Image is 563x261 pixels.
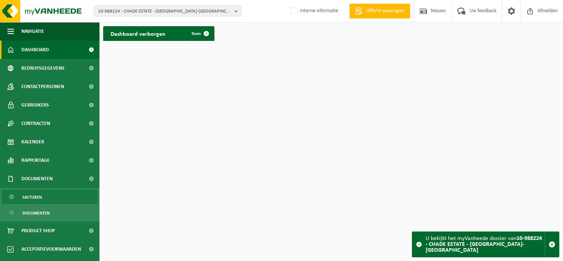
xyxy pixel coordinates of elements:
[21,222,55,240] span: Product Shop
[21,133,44,151] span: Kalender
[21,170,53,188] span: Documenten
[21,96,49,114] span: Gebruikers
[21,41,49,59] span: Dashboard
[21,59,64,77] span: Bedrijfsgegevens
[426,236,542,253] strong: 10-988224 - CHADE ESTATE - [GEOGRAPHIC_DATA]-[GEOGRAPHIC_DATA]
[21,22,44,41] span: Navigatie
[21,151,50,170] span: Rapportage
[98,6,231,17] span: 10-988224 - CHADE ESTATE - [GEOGRAPHIC_DATA]-[GEOGRAPHIC_DATA]
[2,206,98,220] a: Documenten
[349,4,410,18] a: Offerte aanvragen
[21,114,50,133] span: Contracten
[21,77,64,96] span: Contactpersonen
[191,31,201,36] span: Toon
[290,6,338,17] label: Interne informatie
[22,206,50,220] span: Documenten
[103,26,173,41] h2: Dashboard verborgen
[21,240,81,258] span: Acceptatievoorwaarden
[185,26,214,41] a: Toon
[2,190,98,204] a: Facturen
[22,190,42,204] span: Facturen
[94,6,241,17] button: 10-988224 - CHADE ESTATE - [GEOGRAPHIC_DATA]-[GEOGRAPHIC_DATA]
[364,7,406,15] span: Offerte aanvragen
[426,232,545,257] div: U bekijkt het myVanheede dossier van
